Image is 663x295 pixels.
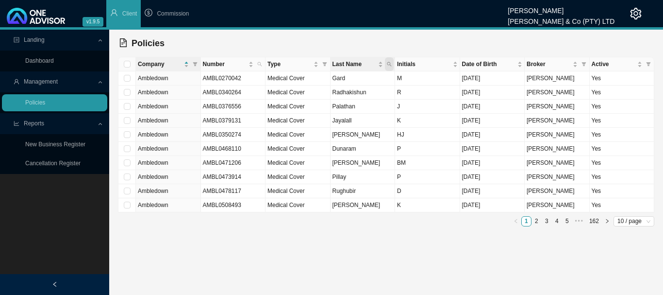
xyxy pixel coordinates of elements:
[138,174,168,180] span: Ambledown
[613,216,654,226] div: Page Size
[572,216,586,226] span: •••
[52,281,58,287] span: left
[267,131,305,138] span: Medical Cover
[508,2,614,13] div: [PERSON_NAME]
[460,142,525,156] td: [DATE]
[201,57,266,71] th: Number
[590,142,655,156] td: Yes
[395,100,460,114] td: J
[508,13,614,24] div: [PERSON_NAME] & Co (PTY) LTD
[644,57,653,71] span: filter
[203,174,241,180] span: AMBL0473914
[527,59,571,69] span: Broker
[331,100,396,114] td: Palathan
[25,141,85,148] a: New Business Register
[7,8,65,24] img: 2df55531c6924b55f21c4cf5d4484680-logo-light.svg
[267,59,312,69] span: Type
[191,57,199,71] span: filter
[527,131,575,138] span: [PERSON_NAME]
[193,62,198,67] span: filter
[203,159,241,166] span: AMBL0471206
[514,219,518,224] span: left
[331,128,396,142] td: [PERSON_NAME]
[138,145,168,152] span: Ambledown
[542,217,551,226] a: 3
[267,117,305,124] span: Medical Cover
[83,17,103,27] span: v1.9.5
[460,156,525,170] td: [DATE]
[24,78,58,85] span: Management
[460,100,525,114] td: [DATE]
[562,216,572,226] li: 5
[25,99,45,106] a: Policies
[590,184,655,198] td: Yes
[267,159,305,166] span: Medical Cover
[527,159,575,166] span: [PERSON_NAME]
[255,57,264,71] span: search
[267,89,305,96] span: Medical Cover
[138,202,168,208] span: Ambledown
[331,71,396,86] td: Gard
[592,59,636,69] span: Active
[395,170,460,184] td: P
[385,57,394,71] span: search
[395,142,460,156] td: P
[646,62,651,67] span: filter
[395,198,460,212] td: K
[395,57,460,71] th: Initials
[581,62,586,67] span: filter
[322,62,327,67] span: filter
[397,59,451,69] span: Initials
[395,156,460,170] td: BM
[590,170,655,184] td: Yes
[630,8,642,19] span: setting
[331,142,396,156] td: Dunaram
[532,217,541,226] a: 2
[138,131,168,138] span: Ambledown
[203,145,241,152] span: AMBL0468110
[331,86,396,100] td: Radhakishun
[138,103,168,110] span: Ambledown
[563,217,572,226] a: 5
[122,10,137,17] span: Client
[203,59,247,69] span: Number
[511,216,521,226] button: left
[132,38,165,48] span: Policies
[586,217,602,226] a: 162
[511,216,521,226] li: Previous Page
[203,103,241,110] span: AMBL0376556
[580,57,588,71] span: filter
[395,128,460,142] td: HJ
[531,216,542,226] li: 2
[138,117,168,124] span: Ambledown
[602,216,613,226] li: Next Page
[267,145,305,152] span: Medical Cover
[542,216,552,226] li: 3
[387,62,392,67] span: search
[138,75,168,82] span: Ambledown
[521,216,531,226] li: 1
[395,184,460,198] td: D
[460,198,525,212] td: [DATE]
[203,188,241,194] span: AMBL0478117
[395,71,460,86] td: M
[110,9,118,17] span: user
[602,216,613,226] button: right
[203,202,241,208] span: AMBL0508493
[24,36,45,43] span: Landing
[527,188,575,194] span: [PERSON_NAME]
[257,62,262,67] span: search
[203,75,241,82] span: AMBL0270042
[552,217,562,226] a: 4
[267,103,305,110] span: Medical Cover
[525,57,590,71] th: Broker
[522,217,531,226] a: 1
[138,59,182,69] span: Company
[527,117,575,124] span: [PERSON_NAME]
[527,75,575,82] span: [PERSON_NAME]
[395,86,460,100] td: R
[590,57,655,71] th: Active
[331,184,396,198] td: Rughubir
[332,59,377,69] span: Last Name
[590,86,655,100] td: Yes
